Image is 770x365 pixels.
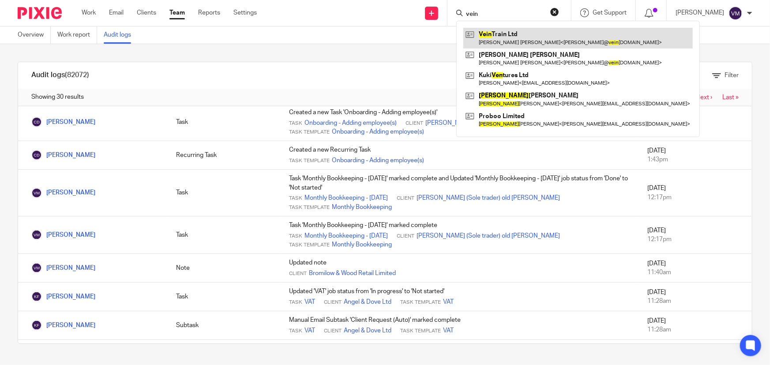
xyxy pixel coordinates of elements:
[31,230,42,240] img: Viktorija Martin
[332,156,424,165] a: Onboarding - Adding employee(s)
[280,170,639,216] td: Task 'Monthly Bookkeeping - [DATE]' marked complete and Updated 'Monthly Bookkeeping - [DATE]' jo...
[31,152,95,158] a: [PERSON_NAME]
[280,141,639,170] td: Created a new Recurring Task
[417,231,560,240] a: [PERSON_NAME] (Sole trader) old [PERSON_NAME]
[324,328,342,335] span: Client
[639,170,752,216] td: [DATE]
[639,141,752,170] td: [DATE]
[593,10,627,16] span: Get Support
[104,26,138,44] a: Audit logs
[289,129,330,136] span: Task Template
[729,6,743,20] img: svg%3E
[31,150,42,160] img: Chris Demetriou
[31,188,42,198] img: Viktorija Martin
[289,204,330,211] span: Task Template
[289,270,307,277] span: Client
[550,7,559,16] button: Clear
[31,294,95,300] a: [PERSON_NAME]
[280,283,639,311] td: Updated 'VAT' job status from 'In progress' to 'Not started'
[696,94,712,101] a: Next ›
[648,297,743,305] div: 11:28am
[31,322,95,328] a: [PERSON_NAME]
[722,94,739,101] a: Last »
[280,103,639,141] td: Created a new Task 'Onboarding - Adding employee(s)'
[648,235,743,244] div: 12:17pm
[639,311,752,340] td: [DATE]
[18,26,51,44] a: Overview
[167,141,280,170] td: Recurring Task
[289,195,302,202] span: Task
[31,291,42,302] img: Kirsty Flowerdew
[167,103,280,141] td: Task
[280,254,639,283] td: Updated note
[400,299,441,306] span: Task Template
[639,216,752,253] td: [DATE]
[332,240,392,249] a: Monthly Bookkeeping
[417,194,560,202] a: [PERSON_NAME] (Sole trader) old [PERSON_NAME]
[648,268,743,277] div: 11:40am
[109,8,124,17] a: Email
[31,117,42,127] img: Chris Demetriou
[289,299,302,306] span: Task
[443,298,454,306] a: VAT
[648,325,743,334] div: 11:28am
[289,242,330,249] span: Task Template
[400,328,441,335] span: Task Template
[289,157,330,164] span: Task Template
[18,7,62,19] img: Pixie
[169,8,185,17] a: Team
[344,298,391,306] a: Angel & Dove Ltd
[167,170,280,216] td: Task
[82,8,96,17] a: Work
[31,190,95,196] a: [PERSON_NAME]
[137,8,156,17] a: Clients
[425,119,518,127] a: [PERSON_NAME] COMPANY LTD
[304,119,397,127] a: Onboarding - Adding employee(s)
[304,298,315,306] a: VAT
[167,254,280,283] td: Note
[57,26,97,44] a: Work report
[465,11,545,19] input: Search
[289,233,302,240] span: Task
[304,194,388,202] a: Monthly Bookkeeping - [DATE]
[31,263,42,273] img: Viktorija Martin
[639,283,752,311] td: [DATE]
[324,299,342,306] span: Client
[31,119,95,125] a: [PERSON_NAME]
[198,8,220,17] a: Reports
[167,311,280,340] td: Subtask
[443,326,454,335] a: VAT
[31,265,95,271] a: [PERSON_NAME]
[304,231,388,240] a: Monthly Bookkeeping - [DATE]
[639,254,752,283] td: [DATE]
[332,203,392,212] a: Monthly Bookkeeping
[289,328,302,335] span: Task
[167,283,280,311] td: Task
[233,8,257,17] a: Settings
[676,8,724,17] p: [PERSON_NAME]
[31,93,84,101] span: Showing 30 results
[280,311,639,340] td: Manual Email Subtask 'Client Request (Auto)' marked complete
[332,127,424,136] a: Onboarding - Adding employee(s)
[280,216,639,253] td: Task 'Monthly Bookkeeping - [DATE]' marked complete
[725,72,739,78] span: Filter
[397,233,414,240] span: Client
[31,320,42,331] img: Kirsty Flowerdew
[304,326,315,335] a: VAT
[406,120,423,127] span: Client
[344,326,391,335] a: Angel & Dove Ltd
[289,120,302,127] span: Task
[648,193,743,202] div: 12:17pm
[648,155,743,164] div: 1:43pm
[397,195,414,202] span: Client
[167,216,280,253] td: Task
[309,269,396,278] a: Bromilow & Wood Retail Limited
[31,232,95,238] a: [PERSON_NAME]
